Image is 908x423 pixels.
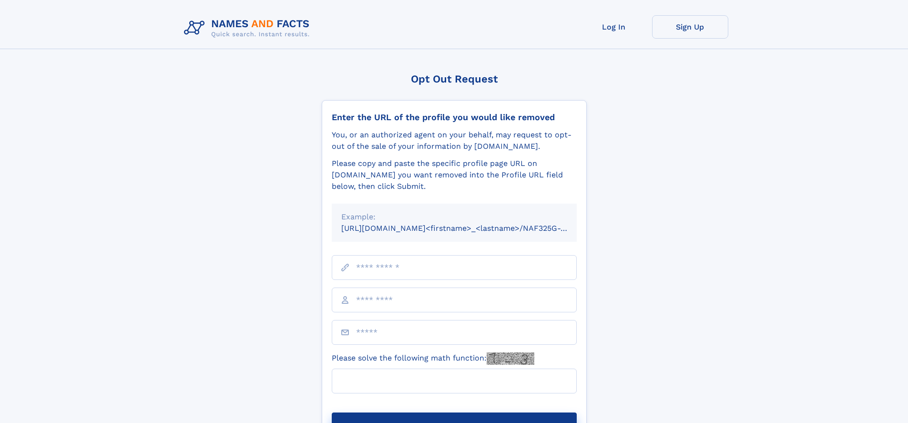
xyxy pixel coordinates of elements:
[341,211,567,223] div: Example:
[332,352,534,365] label: Please solve the following math function:
[180,15,317,41] img: Logo Names and Facts
[332,158,577,192] div: Please copy and paste the specific profile page URL on [DOMAIN_NAME] you want removed into the Pr...
[652,15,728,39] a: Sign Up
[332,129,577,152] div: You, or an authorized agent on your behalf, may request to opt-out of the sale of your informatio...
[322,73,587,85] div: Opt Out Request
[576,15,652,39] a: Log In
[332,112,577,123] div: Enter the URL of the profile you would like removed
[341,224,595,233] small: [URL][DOMAIN_NAME]<firstname>_<lastname>/NAF325G-xxxxxxxx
